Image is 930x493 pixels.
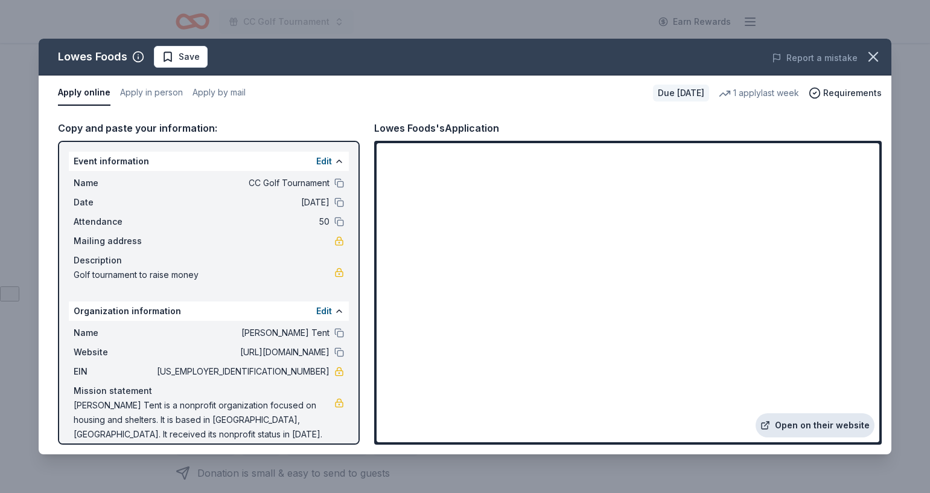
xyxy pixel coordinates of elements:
a: Open on their website [756,413,874,437]
span: EIN [74,364,154,379]
div: Lowes Foods [58,47,127,66]
button: Apply in person [120,80,183,106]
span: [URL][DOMAIN_NAME] [154,345,330,359]
button: Apply online [58,80,110,106]
button: Edit [316,304,332,318]
span: Attendance [74,214,154,229]
span: [US_EMPLOYER_IDENTIFICATION_NUMBER] [154,364,330,379]
div: 1 apply last week [719,86,799,100]
span: Requirements [823,86,882,100]
span: Name [74,176,154,190]
span: Golf tournament to raise money [74,268,334,282]
div: Mission statement [74,384,344,398]
span: [DATE] [154,195,330,210]
span: 50 [154,214,330,229]
div: Due [DATE] [653,85,709,101]
span: [PERSON_NAME] Tent [154,326,330,340]
div: Description [74,253,344,268]
span: Save [179,50,200,64]
button: Report a mistake [772,51,858,65]
button: Apply by mail [193,80,246,106]
span: CC Golf Tournament [154,176,330,190]
span: Website [74,345,154,359]
span: [PERSON_NAME] Tent is a nonprofit organization focused on housing and shelters. It is based in [G... [74,398,334,442]
div: Organization information [69,301,349,321]
span: Name [74,326,154,340]
button: Save [154,46,208,68]
div: Copy and paste your information: [58,120,360,136]
div: Event information [69,152,349,171]
button: Requirements [809,86,882,100]
span: Date [74,195,154,210]
div: Lowes Foods's Application [374,120,499,136]
button: Edit [316,154,332,169]
span: Mailing address [74,234,154,248]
